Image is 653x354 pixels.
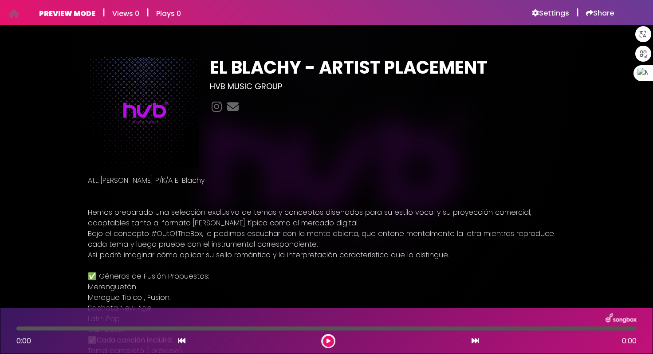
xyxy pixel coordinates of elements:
[88,303,565,314] p: Bachata New Age
[146,7,149,18] h5: |
[88,250,565,260] p: Así podrá imaginar cómo aplicar su sello romántico y la interpretación característica que lo dist...
[88,271,565,282] p: ✅ Géneros de Fusión Propuestos:
[88,207,565,228] p: Hemos preparado una selección exclusiva de temas y conceptos diseñados para su estilo vocal y su ...
[606,313,637,325] img: songbox-logo-white.png
[39,9,95,18] h6: PREVIEW MODE
[88,57,199,168] img: ECJrYCpsQLOSUcl9Yvpd
[112,9,139,18] h6: Views 0
[622,336,637,346] span: 0:00
[88,292,565,303] p: Meregue Tipico , Fusion.
[88,282,565,292] p: Merenguetón
[532,9,569,18] a: Settings
[88,228,565,250] p: Bajo el concepto #OutOfTheBox, le pedimos escuchar con la mente abierta, que entone mentalmente l...
[16,336,31,346] span: 0:00
[586,9,614,18] a: Share
[576,7,579,18] h5: |
[102,7,105,18] h5: |
[156,9,181,18] h6: Plays 0
[210,57,565,78] h1: EL BLACHY - ARTIST PLACEMENT
[210,82,565,91] h3: HVB MUSIC GROUP
[88,175,565,186] p: Att: [PERSON_NAME] P/K/A El Blachy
